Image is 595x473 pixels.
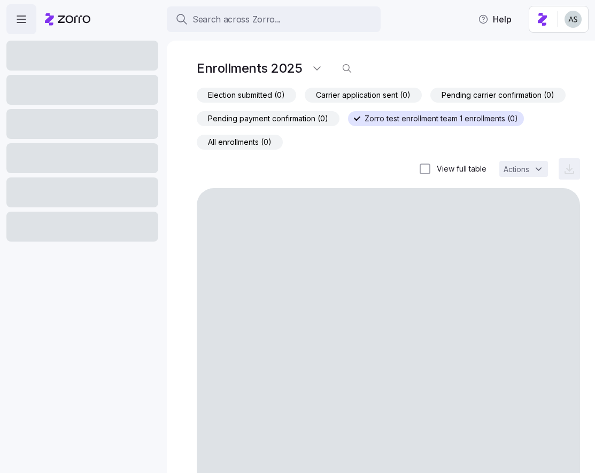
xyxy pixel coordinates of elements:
[208,135,272,149] span: All enrollments (0)
[197,60,302,76] h1: Enrollments 2025
[208,88,285,102] span: Election submitted (0)
[504,166,529,173] span: Actions
[430,164,486,174] label: View full table
[316,88,411,102] span: Carrier application sent (0)
[192,13,281,26] span: Search across Zorro...
[565,11,582,28] img: c4d3a52e2a848ea5f7eb308790fba1e4
[365,112,518,126] span: Zorro test enrollment team 1 enrollments (0)
[442,88,554,102] span: Pending carrier confirmation (0)
[167,6,381,32] button: Search across Zorro...
[469,9,520,30] button: Help
[499,161,548,177] button: Actions
[478,13,512,26] span: Help
[208,112,328,126] span: Pending payment confirmation (0)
